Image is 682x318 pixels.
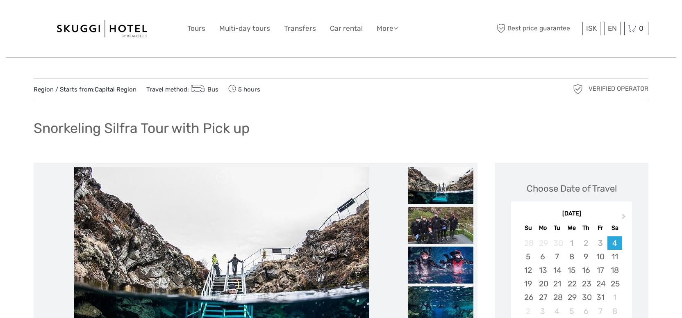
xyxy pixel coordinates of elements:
div: Not available Tuesday, September 30th, 2025 [550,236,564,250]
div: Choose Tuesday, November 4th, 2025 [550,304,564,318]
div: Fr [593,222,607,233]
div: Choose Wednesday, November 5th, 2025 [564,304,579,318]
img: 99-664e38a9-d6be-41bb-8ec6-841708cbc997_logo_big.jpg [57,20,147,37]
div: Choose Saturday, October 18th, 2025 [607,263,622,277]
span: 0 [638,24,645,32]
div: Choose Tuesday, October 21st, 2025 [550,277,564,291]
a: Multi-day tours [219,23,270,34]
img: ac7ea6a88fad42c195ddacdcec3877c7_slider_thumbnail.jpg [408,247,473,284]
div: Choose Friday, October 10th, 2025 [593,250,607,263]
div: Choose Thursday, October 16th, 2025 [579,263,593,277]
img: 819a1eecfd114fb1a401af8bc4cc3ab6_slider_thumbnail.jpg [408,207,473,244]
div: Choose Saturday, November 8th, 2025 [607,304,622,318]
div: Mo [536,222,550,233]
div: Not available Sunday, November 2nd, 2025 [521,304,535,318]
div: Sa [607,222,622,233]
span: Best price guarantee [495,22,580,35]
a: Transfers [284,23,316,34]
div: Choose Friday, October 31st, 2025 [593,291,607,304]
div: Choose Wednesday, October 22nd, 2025 [564,277,579,291]
div: Choose Thursday, November 6th, 2025 [579,304,593,318]
img: 4b98f5784b314e90b492779d3737ec56_slider_thumbnail.jpg [408,167,473,204]
div: Choose Tuesday, October 7th, 2025 [550,250,564,263]
div: Choose Sunday, October 5th, 2025 [521,250,535,263]
div: Choose Sunday, October 26th, 2025 [521,291,535,304]
div: Choose Saturday, October 4th, 2025 [607,236,622,250]
span: ISK [586,24,597,32]
span: Travel method: [146,83,218,95]
img: verified_operator_grey_128.png [571,82,584,96]
div: Choose Monday, October 27th, 2025 [536,291,550,304]
div: Choose Thursday, October 9th, 2025 [579,250,593,263]
a: Car rental [330,23,363,34]
div: Choose Saturday, November 1st, 2025 [607,291,622,304]
span: Verified Operator [589,85,648,93]
div: Choose Tuesday, October 14th, 2025 [550,263,564,277]
div: Choose Friday, November 7th, 2025 [593,304,607,318]
div: [DATE] [511,210,632,218]
div: Choose Date of Travel [527,182,617,195]
div: Choose Monday, November 3rd, 2025 [536,304,550,318]
div: Choose Tuesday, October 28th, 2025 [550,291,564,304]
div: Choose Thursday, October 30th, 2025 [579,291,593,304]
div: EN [604,22,621,35]
div: Su [521,222,535,233]
span: 5 hours [228,83,260,95]
div: Choose Wednesday, October 29th, 2025 [564,291,579,304]
div: Choose Thursday, October 23rd, 2025 [579,277,593,291]
div: Choose Sunday, October 12th, 2025 [521,263,535,277]
a: Bus [189,86,218,93]
div: Not available Wednesday, October 1st, 2025 [564,236,579,250]
div: Tu [550,222,564,233]
div: Not available Sunday, September 28th, 2025 [521,236,535,250]
a: Tours [187,23,205,34]
h1: Snorkeling Silfra Tour with Pick up [34,120,250,137]
div: Choose Friday, October 24th, 2025 [593,277,607,291]
div: We [564,222,579,233]
div: Not available Monday, September 29th, 2025 [536,236,550,250]
div: Choose Friday, October 17th, 2025 [593,263,607,277]
div: Choose Monday, October 6th, 2025 [536,250,550,263]
a: Capital Region [95,86,136,93]
a: More [377,23,398,34]
div: Choose Wednesday, October 15th, 2025 [564,263,579,277]
button: Next Month [618,212,631,225]
div: Choose Sunday, October 19th, 2025 [521,277,535,291]
div: Choose Monday, October 20th, 2025 [536,277,550,291]
div: Choose Monday, October 13th, 2025 [536,263,550,277]
span: Region / Starts from: [34,85,136,94]
div: Choose Saturday, October 25th, 2025 [607,277,622,291]
div: Not available Friday, October 3rd, 2025 [593,236,607,250]
div: Not available Thursday, October 2nd, 2025 [579,236,593,250]
div: month 2025-10 [514,236,629,318]
div: Choose Wednesday, October 8th, 2025 [564,250,579,263]
div: Choose Saturday, October 11th, 2025 [607,250,622,263]
div: Th [579,222,593,233]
